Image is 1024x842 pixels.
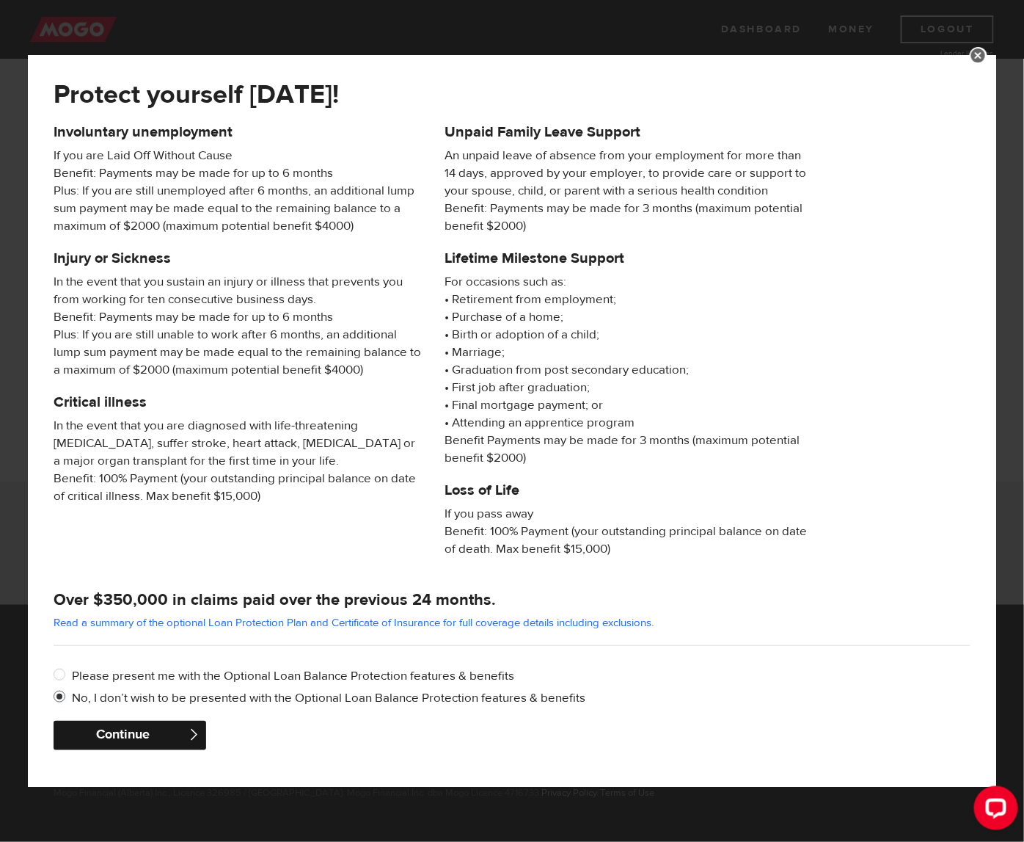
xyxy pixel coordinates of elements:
span: If you pass away Benefit: 100% Payment (your outstanding principal balance on date of death. Max ... [445,505,813,558]
input: Please present me with the Optional Loan Balance Protection features & benefits [54,667,72,686]
label: Please present me with the Optional Loan Balance Protection features & benefits [72,667,970,685]
h5: Injury or Sickness [54,250,423,267]
span: For occasions such as: [445,273,813,291]
span: In the event that you are diagnosed with life-threatening [MEDICAL_DATA], suffer stroke, heart at... [54,417,423,505]
a: Read a summary of the optional Loan Protection Plan and Certificate of Insurance for full coverag... [54,616,654,630]
h5: Critical illness [54,393,423,411]
p: • Retirement from employment; • Purchase of a home; • Birth or adoption of a child; • Marriage; •... [445,273,813,467]
h5: Loss of Life [445,482,813,499]
h2: Protect yourself [DATE]! [54,79,892,110]
span: An unpaid leave of absence from your employment for more than 14 days, approved by your employer,... [445,147,813,235]
h5: Involuntary unemployment [54,123,423,141]
h4: Over $350,000 in claims paid over the previous 24 months. [54,589,970,610]
h5: Unpaid Family Leave Support [445,123,813,141]
span:  [188,728,200,741]
button: Continue [54,721,206,750]
input: No, I don’t wish to be presented with the Optional Loan Balance Protection features & benefits [54,689,72,708]
span: If you are Laid Off Without Cause Benefit: Payments may be made for up to 6 months Plus: If you a... [54,147,423,235]
span: In the event that you sustain an injury or illness that prevents you from working for ten consecu... [54,273,423,379]
iframe: LiveChat chat widget [962,780,1024,842]
label: No, I don’t wish to be presented with the Optional Loan Balance Protection features & benefits [72,689,970,707]
h5: Lifetime Milestone Support [445,250,813,267]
